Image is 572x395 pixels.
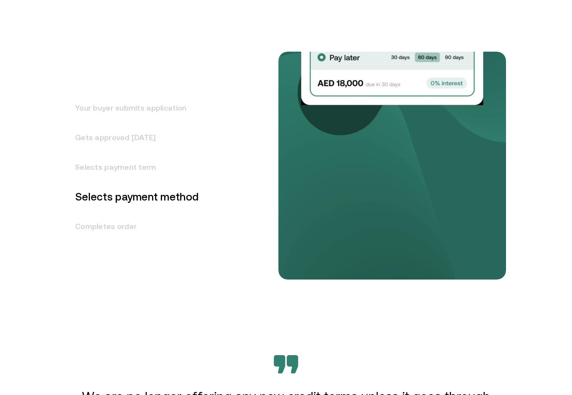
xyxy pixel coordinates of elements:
[66,182,199,212] h3: Selects payment method
[66,152,199,182] h3: Selects payment term
[66,123,199,152] h3: Gets approved [DATE]
[66,212,199,241] h3: Completes order
[274,355,298,373] img: Bevarabia
[66,93,199,123] h3: Your buyer submits application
